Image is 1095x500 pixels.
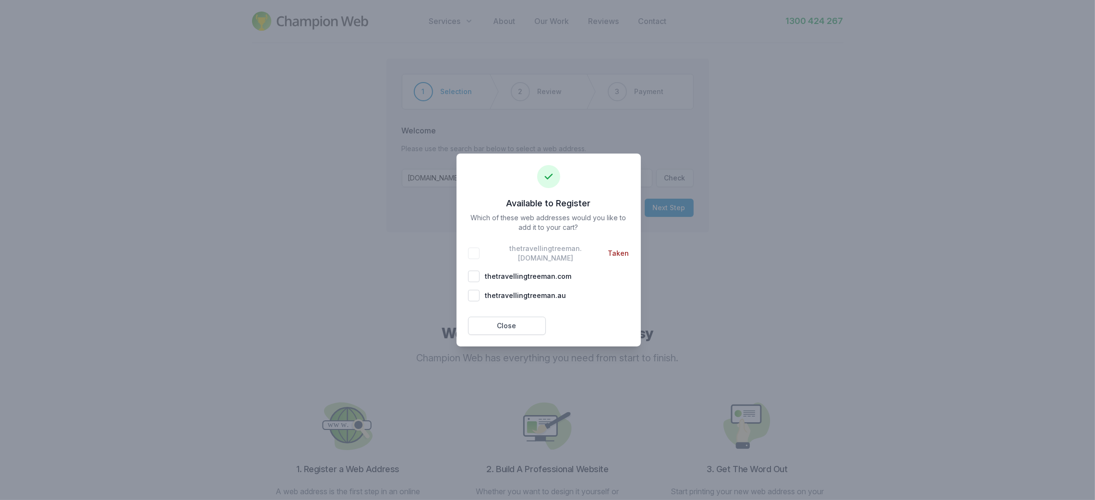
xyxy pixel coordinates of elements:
[468,317,546,335] button: Close
[485,244,606,263] span: thetravellingtreeman . [DOMAIN_NAME]
[485,291,566,300] span: thetravellingtreeman . au
[485,272,572,281] span: thetravellingtreeman . com
[468,198,629,209] h3: Available to Register
[608,249,629,258] span: Taken
[468,213,629,305] p: Which of these web addresses would you like to add it to your cart?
